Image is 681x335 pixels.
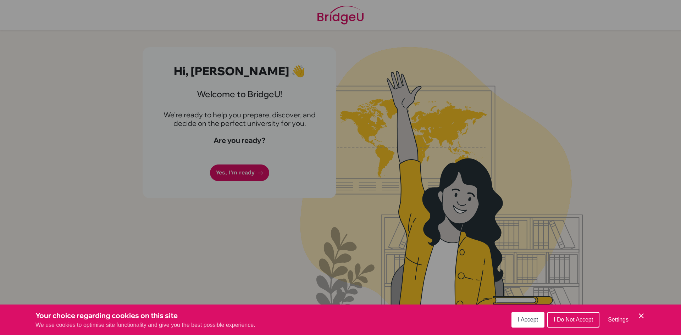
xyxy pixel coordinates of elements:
span: I Accept [518,317,538,323]
span: I Do Not Accept [554,317,593,323]
h3: Your choice regarding cookies on this site [35,310,255,321]
span: Settings [608,317,629,323]
button: Save and close [637,312,646,320]
button: I Do Not Accept [547,312,599,328]
button: Settings [602,313,634,327]
p: We use cookies to optimise site functionality and give you the best possible experience. [35,321,255,329]
button: I Accept [511,312,544,328]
